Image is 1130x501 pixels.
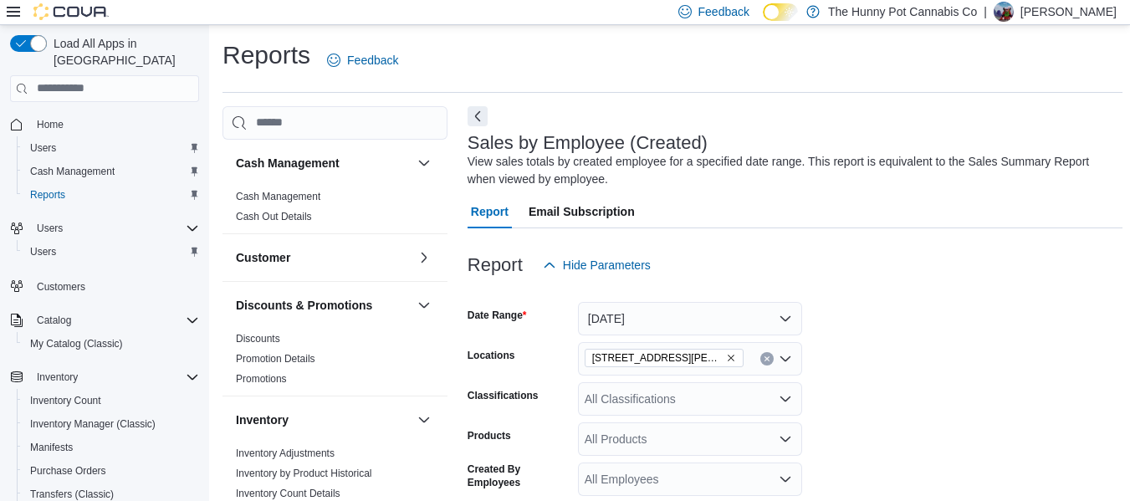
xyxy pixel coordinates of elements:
a: Home [30,115,70,135]
span: Cash Management [30,165,115,178]
button: Open list of options [779,392,792,406]
a: Inventory Manager (Classic) [23,414,162,434]
span: Report [471,195,509,228]
button: Users [3,217,206,240]
span: Inventory Count Details [236,487,340,500]
button: Inventory Count [17,389,206,412]
div: Cash Management [222,187,447,233]
button: Inventory [30,367,84,387]
button: Inventory [414,410,434,430]
span: Customers [30,275,199,296]
a: Users [23,138,63,158]
a: Reports [23,185,72,205]
span: Inventory Manager (Classic) [30,417,156,431]
button: Cash Management [17,160,206,183]
span: Manifests [30,441,73,454]
span: Customers [37,280,85,294]
span: My Catalog (Classic) [30,337,123,350]
span: Feedback [698,3,749,20]
a: Users [23,242,63,262]
button: Inventory [3,366,206,389]
a: Cash Management [236,191,320,202]
h3: Discounts & Promotions [236,297,372,314]
span: Home [37,118,64,131]
span: Reports [23,185,199,205]
a: Feedback [320,43,405,77]
button: Manifests [17,436,206,459]
span: Cash Management [23,161,199,181]
span: Transfers (Classic) [30,488,114,501]
span: Inventory [37,371,78,384]
a: Promotion Details [236,353,315,365]
button: Discounts & Promotions [414,295,434,315]
button: Open list of options [779,432,792,446]
span: Feedback [347,52,398,69]
a: Inventory Count [23,391,108,411]
button: Hide Parameters [536,248,657,282]
button: Home [3,112,206,136]
div: Kyle Billie [994,2,1014,22]
span: Home [30,114,199,135]
p: The Hunny Pot Cannabis Co [828,2,977,22]
span: 101 James Snow Pkwy [585,349,744,367]
span: Dark Mode [763,21,764,22]
button: Open list of options [779,473,792,486]
span: Cash Out Details [236,210,312,223]
p: [PERSON_NAME] [1020,2,1117,22]
button: Cash Management [414,153,434,173]
span: Inventory Count [23,391,199,411]
button: Cash Management [236,155,411,171]
button: Catalog [3,309,206,332]
label: Date Range [468,309,527,322]
button: Next [468,106,488,126]
label: Classifications [468,389,539,402]
div: Discounts & Promotions [222,329,447,396]
button: My Catalog (Classic) [17,332,206,355]
a: My Catalog (Classic) [23,334,130,354]
img: Cova [33,3,109,20]
button: Clear input [760,352,774,366]
button: Purchase Orders [17,459,206,483]
span: Users [23,138,199,158]
span: Discounts [236,332,280,345]
span: Purchase Orders [30,464,106,478]
h3: Sales by Employee (Created) [468,133,708,153]
span: Inventory Count [30,394,101,407]
button: [DATE] [578,302,802,335]
a: Manifests [23,437,79,458]
span: My Catalog (Classic) [23,334,199,354]
span: Users [30,218,199,238]
h3: Customer [236,249,290,266]
a: Customers [30,277,92,297]
a: Inventory Count Details [236,488,340,499]
h3: Inventory [236,412,289,428]
span: Inventory by Product Historical [236,467,372,480]
a: Cash Out Details [236,211,312,222]
span: Inventory [30,367,199,387]
span: Reports [30,188,65,202]
span: Users [30,245,56,258]
span: Load All Apps in [GEOGRAPHIC_DATA] [47,35,199,69]
button: Catalog [30,310,78,330]
span: Cash Management [236,190,320,203]
span: Hide Parameters [563,257,651,274]
a: Inventory Adjustments [236,447,335,459]
button: Customers [3,274,206,298]
label: Products [468,429,511,442]
a: Purchase Orders [23,461,113,481]
div: View sales totals by created employee for a specified date range. This report is equivalent to th... [468,153,1114,188]
button: Inventory Manager (Classic) [17,412,206,436]
label: Created By Employees [468,463,571,489]
h3: Cash Management [236,155,340,171]
input: Dark Mode [763,3,798,21]
button: Remove 101 James Snow Pkwy from selection in this group [726,353,736,363]
span: [STREET_ADDRESS][PERSON_NAME] [592,350,723,366]
span: Purchase Orders [23,461,199,481]
a: Promotions [236,373,287,385]
span: Users [30,141,56,155]
a: Discounts [236,333,280,345]
span: Promotion Details [236,352,315,366]
h3: Report [468,255,523,275]
button: Users [17,240,206,263]
h1: Reports [222,38,310,72]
